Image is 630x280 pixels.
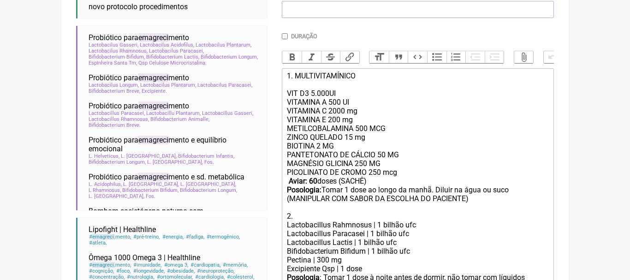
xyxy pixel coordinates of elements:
span: Lactobacilus Plantarum [196,42,251,48]
span: Bombom sacietógeno noturno com [MEDICAL_DATA] [89,207,249,224]
span: Probiótico para mento [89,33,189,42]
span: Fos [204,159,214,165]
span: Lactobacillu Plantarum [146,110,201,116]
div: Lactobacillus Paracasei | 1 bilhão ufc [287,229,549,238]
span: emagreci [138,73,168,82]
span: L. [GEOGRAPHIC_DATA] [123,181,179,187]
button: Strikethrough [321,51,340,63]
span: Ômega 1000 Omega 3 | Healthline [89,253,200,262]
span: Fos [146,193,155,199]
span: pré-treino [133,234,160,240]
span: longevidade [132,268,165,274]
strong: Posologia: [287,185,321,194]
span: emagreci [92,234,115,240]
span: cognição [89,268,114,274]
span: Lactobacilus Gasseri [89,42,138,48]
span: Bifidobacterium Lactis [146,54,199,60]
button: Decrease Level [465,51,485,63]
span: Bifidobacterium Longum [180,187,237,193]
span: Excipiente [142,88,167,94]
span: obesidade [166,268,195,274]
span: emagreci [138,101,168,110]
button: Undo [544,51,563,63]
div: Pectina | 300 mg [287,256,549,264]
strong: Aviar: 60 [289,177,317,185]
span: fadiga [185,234,205,240]
span: Bifidobacterium Animalle [150,116,209,122]
span: Lactobacilus Paracasei [197,82,252,88]
label: Duração [291,33,317,40]
div: 1. MULTIVITAMÍNICO VIT D3 5.000UI VITAMINA A 500 UI VITAMINA C 2000 mg VITAMINA E 200 mg METILCOB... [287,71,549,142]
span: Lactobacillus Paracasei [89,110,145,116]
span: cardiopatia [190,262,221,268]
button: Increase Level [485,51,504,63]
span: Lactobacilus Paracasei [149,48,204,54]
span: Bifidobacterium Bifidum [122,187,178,193]
div: Lactobacillus Rahmnosus | 1 bilhão ufc [287,220,549,229]
div: BIOTINA 2 MG [287,142,549,150]
span: termogênico [206,234,240,240]
span: energia [161,234,184,240]
div: PANTETONATO DE CÁLCIO 50 MG MAGNÉSIO GLICINA 250 MG PICOLINATO DE CROMO 250 mcg doses (SACHÊ) Tom... [287,150,549,220]
button: Attach Files [514,51,534,63]
span: L. [GEOGRAPHIC_DATA] [180,181,236,187]
button: Code [408,51,427,63]
span: emagreci [138,33,168,42]
span: L. Helveticus [89,153,119,159]
span: emagreci [138,173,168,181]
span: colesterol [226,274,255,280]
span: memória [222,262,248,268]
span: Bifidobacterium Infantis [178,153,234,159]
span: L. [GEOGRAPHIC_DATA] [147,159,203,165]
span: Lipofight | Healthline [89,225,156,234]
span: Lactobacilus Acidofilus [140,42,194,48]
span: Lactobacillus Gasseri [202,110,253,116]
span: mento [89,262,131,268]
span: Lactobacilus Plantarum [140,82,196,88]
button: Bold [282,51,302,63]
span: nutrologia [126,274,155,280]
span: Espinheira Santa Tm [89,60,137,66]
button: Numbers [446,51,466,63]
div: Excipiente Qsp | 1 dose [287,264,549,273]
span: L Rhamnosus [89,187,121,193]
span: concentração [89,274,125,280]
span: mento [89,234,131,240]
button: Heading [369,51,389,63]
span: Probiótico para mento e sd. metabólica [89,173,244,181]
span: foco [116,268,131,274]
span: Bifidobacterium Longum [89,159,146,165]
span: omega 3 [163,262,188,268]
span: Bifidobacterium Longum [201,54,258,60]
span: ortomolecular [156,274,193,280]
span: Bifidobacterium Breve [89,88,140,94]
span: Lactobacilus Rhamnosus [89,48,148,54]
span: emagreci [92,262,115,268]
span: cardiologia [195,274,225,280]
span: L. Acidophilus [89,181,122,187]
span: L. [GEOGRAPHIC_DATA] [121,153,177,159]
span: Qsp Celulose Microcristalina [138,60,207,66]
span: Bifidobacterium Bifidum [89,54,145,60]
button: Bullets [427,51,446,63]
span: imunidade [133,262,162,268]
div: Bifidobacterium Bifidum | 1 bilhão ufc [287,247,549,256]
span: Bifidobacterium Breve [89,122,141,128]
span: Probiótico para mento [89,101,189,110]
button: Quote [389,51,408,63]
span: neuroproteção [196,268,235,274]
span: Lactobacilus Longum [89,82,139,88]
span: L. [GEOGRAPHIC_DATA] [89,193,144,199]
span: emagreci [138,136,168,144]
button: Link [340,51,359,63]
span: Probiótico para mento e equilíbrio emocional [89,136,260,153]
button: Italic [302,51,321,63]
span: novo protocolo procedimentos [89,2,188,11]
div: Lactobacillus Lactis | 1 bilhão ufc [287,238,549,247]
span: Lactobacillus Rhamnosus [89,116,149,122]
span: atleta [89,240,107,246]
span: Probiótico para mento [89,73,189,82]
